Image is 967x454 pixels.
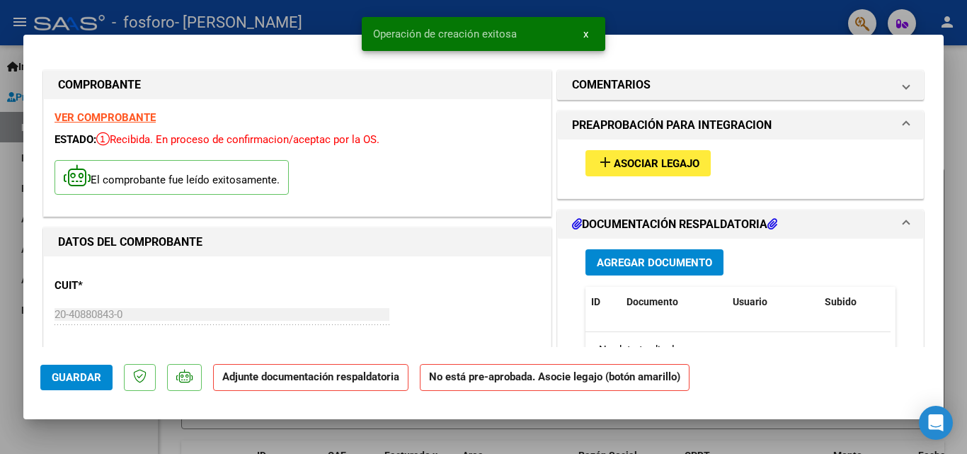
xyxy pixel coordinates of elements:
[558,210,923,239] mat-expansion-panel-header: DOCUMENTACIÓN RESPALDATORIA
[58,78,141,91] strong: COMPROBANTE
[40,365,113,390] button: Guardar
[585,150,711,176] button: Asociar Legajo
[572,117,772,134] h1: PREAPROBACIÓN PARA INTEGRACION
[58,235,202,249] strong: DATOS DEL COMPROBANTE
[420,364,690,392] strong: No está pre-aprobada. Asocie legajo (botón amarillo)
[626,296,678,307] span: Documento
[727,287,819,317] datatable-header-cell: Usuario
[55,160,289,195] p: El comprobante fue leído exitosamente.
[585,332,891,368] div: No data to display
[614,157,699,170] span: Asociar Legajo
[819,287,890,317] datatable-header-cell: Subido
[558,140,923,198] div: PREAPROBACIÓN PARA INTEGRACION
[585,249,723,276] button: Agregar Documento
[733,296,767,307] span: Usuario
[558,71,923,99] mat-expansion-panel-header: COMENTARIOS
[585,287,621,317] datatable-header-cell: ID
[558,111,923,140] mat-expansion-panel-header: PREAPROBACIÓN PARA INTEGRACION
[621,287,727,317] datatable-header-cell: Documento
[373,27,517,41] span: Operación de creación exitosa
[919,406,953,440] div: Open Intercom Messenger
[96,133,379,146] span: Recibida. En proceso de confirmacion/aceptac por la OS.
[572,216,777,233] h1: DOCUMENTACIÓN RESPALDATORIA
[890,287,961,317] datatable-header-cell: Acción
[572,76,651,93] h1: COMENTARIOS
[597,256,712,269] span: Agregar Documento
[55,111,156,124] a: VER COMPROBANTE
[572,21,600,47] button: x
[583,28,588,40] span: x
[52,371,101,384] span: Guardar
[55,133,96,146] span: ESTADO:
[825,296,857,307] span: Subido
[591,296,600,307] span: ID
[222,370,399,383] strong: Adjunte documentación respaldatoria
[55,278,200,294] p: CUIT
[597,154,614,171] mat-icon: add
